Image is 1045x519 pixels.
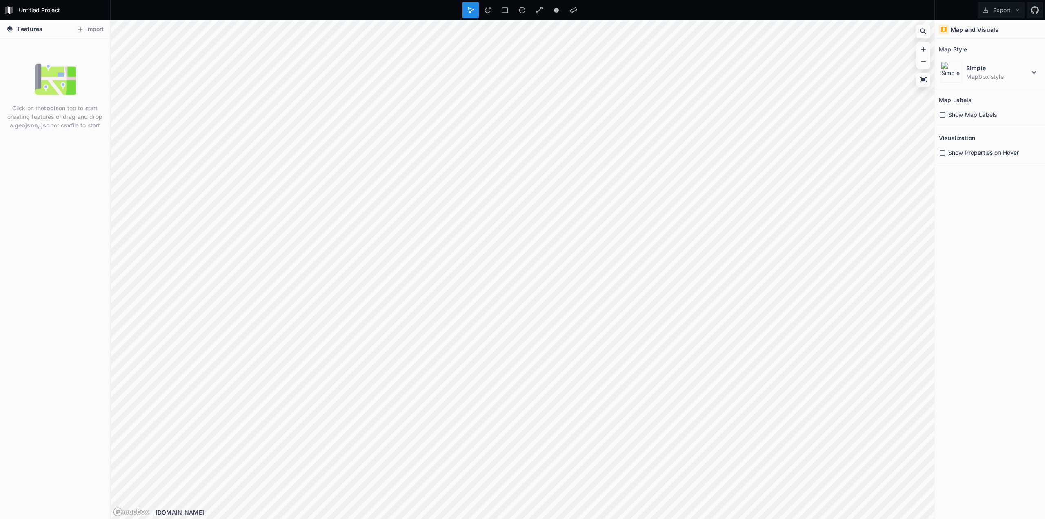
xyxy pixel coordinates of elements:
button: Export [978,2,1025,18]
strong: .geojson [13,122,38,129]
p: Click on the on top to start creating features or drag and drop a , or file to start [6,104,104,129]
a: Mapbox logo [113,507,149,517]
strong: .json [40,122,54,129]
img: Simple [941,62,962,83]
h2: Visualization [939,131,975,144]
span: Features [18,25,42,33]
dt: Simple [966,64,1029,72]
span: Show Properties on Hover [948,148,1019,157]
strong: tools [44,105,59,111]
img: empty [35,59,76,100]
h4: Map and Visuals [951,25,998,34]
div: [DOMAIN_NAME] [156,508,934,517]
h2: Map Style [939,43,967,56]
dd: Mapbox style [966,72,1029,81]
button: Import [73,23,108,36]
span: Show Map Labels [948,110,997,119]
h2: Map Labels [939,94,972,106]
strong: .csv [59,122,71,129]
